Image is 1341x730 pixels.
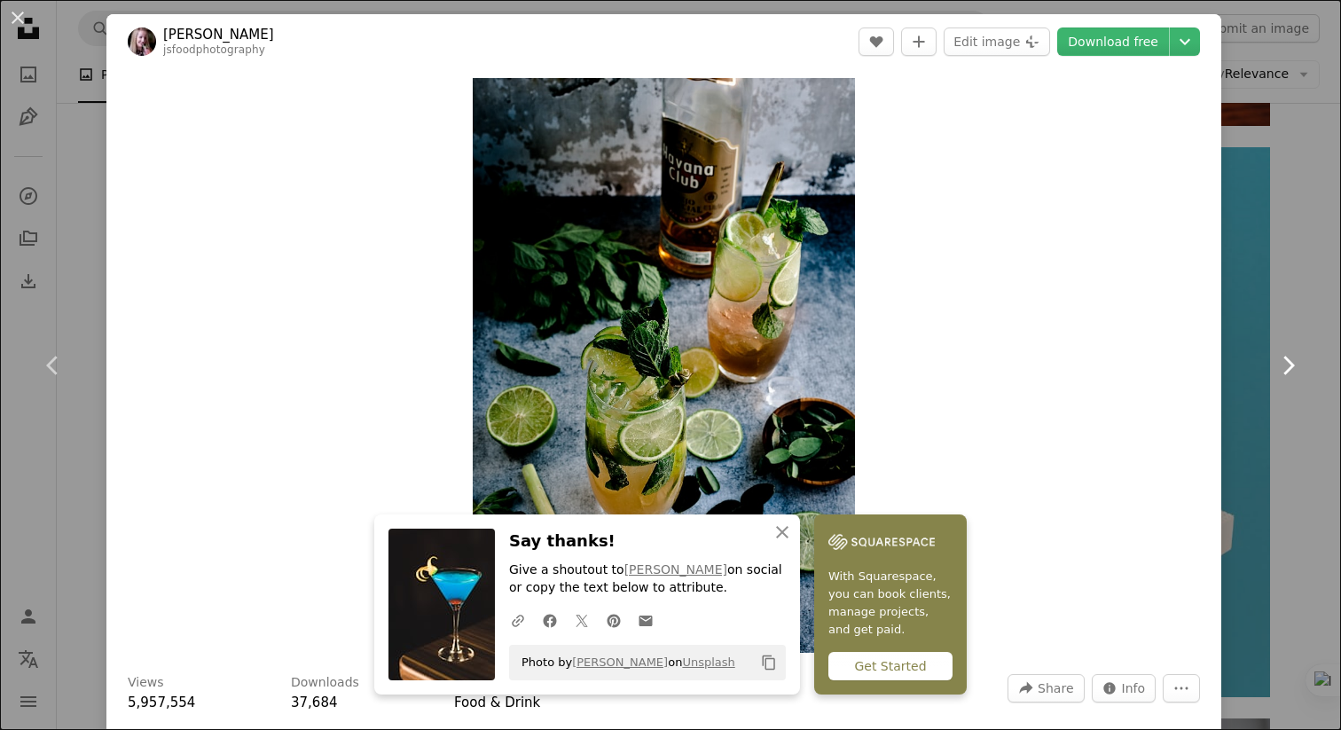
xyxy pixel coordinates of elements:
[473,78,856,653] img: two lemon juice on tabletop
[128,27,156,56] img: Go to Jennifer Schmidt's profile
[454,695,540,710] a: Food & Drink
[566,602,598,638] a: Share on Twitter
[128,695,195,710] span: 5,957,554
[1038,675,1073,702] span: Share
[509,561,786,597] p: Give a shoutout to on social or copy the text below to attribute.
[473,78,856,653] button: Zoom in on this image
[630,602,662,638] a: Share over email
[859,27,894,56] button: Like
[1057,27,1169,56] a: Download free
[1008,674,1084,703] button: Share this image
[1092,674,1157,703] button: Stats about this image
[1235,280,1341,451] a: Next
[163,43,265,56] a: jsfoodphotography
[291,695,338,710] span: 37,684
[814,514,967,695] a: With Squarespace, you can book clients, manage projects, and get paid.Get Started
[1122,675,1146,702] span: Info
[1163,674,1200,703] button: More Actions
[901,27,937,56] button: Add to Collection
[163,26,274,43] a: [PERSON_NAME]
[944,27,1050,56] button: Edit image
[754,648,784,678] button: Copy to clipboard
[828,529,935,555] img: file-1747939142011-51e5cc87e3c9
[534,602,566,638] a: Share on Facebook
[509,529,786,554] h3: Say thanks!
[513,648,735,677] span: Photo by on
[598,602,630,638] a: Share on Pinterest
[682,655,734,669] a: Unsplash
[1170,27,1200,56] button: Choose download size
[828,652,953,680] div: Get Started
[828,568,953,639] span: With Squarespace, you can book clients, manage projects, and get paid.
[291,674,359,692] h3: Downloads
[572,655,668,669] a: [PERSON_NAME]
[128,674,164,692] h3: Views
[624,562,727,577] a: [PERSON_NAME]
